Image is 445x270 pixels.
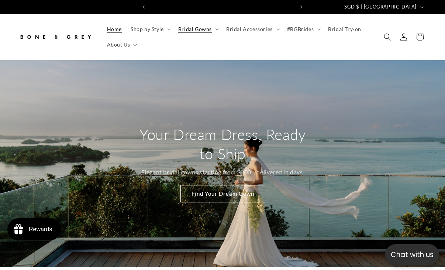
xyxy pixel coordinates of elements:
[222,21,283,37] summary: Bridal Accessories
[324,21,366,37] a: Bridal Try-on
[180,185,265,202] a: Find Your Dream Gown
[135,125,310,163] h2: Your Dream Dress, Ready to Ship
[226,26,273,33] span: Bridal Accessories
[379,29,396,45] summary: Search
[29,226,52,233] div: Rewards
[344,3,417,11] span: SGD $ | [GEOGRAPHIC_DATA]
[103,21,126,37] a: Home
[174,21,222,37] summary: Bridal Gowns
[126,21,174,37] summary: Shop by Style
[178,26,212,33] span: Bridal Gowns
[107,41,130,48] span: About Us
[107,26,122,33] span: Home
[385,244,439,265] button: Open chatbox
[18,29,92,45] img: Bone and Grey Bridal
[283,21,324,37] summary: #BGBrides
[131,26,164,33] span: Shop by Style
[103,37,140,52] summary: About Us
[287,26,314,33] span: #BGBrides
[141,167,304,178] p: Elegant bridal gowns starting from $400, , delivered in days.
[385,249,439,260] p: Chat with us
[16,26,95,48] a: Bone and Grey Bridal
[328,26,361,33] span: Bridal Try-on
